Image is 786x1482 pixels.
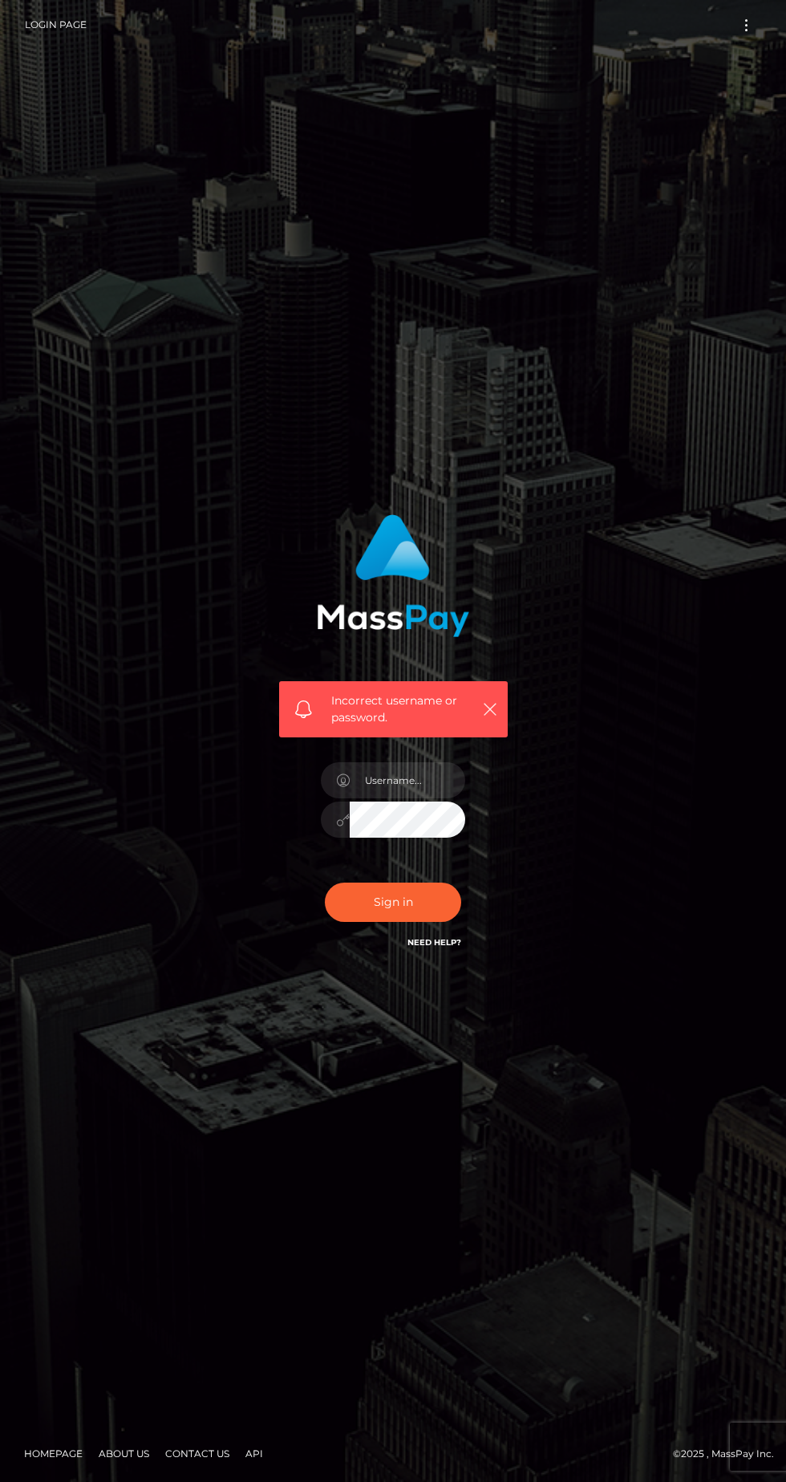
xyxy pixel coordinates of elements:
a: Homepage [18,1441,89,1466]
a: Login Page [25,8,87,42]
img: MassPay Login [317,514,469,637]
a: Need Help? [407,937,461,948]
input: Username... [350,762,465,798]
a: About Us [92,1441,156,1466]
a: API [239,1441,269,1466]
button: Toggle navigation [731,14,761,36]
button: Sign in [325,883,461,922]
a: Contact Us [159,1441,236,1466]
span: Incorrect username or password. [331,692,474,726]
div: © 2025 , MassPay Inc. [12,1445,774,1463]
